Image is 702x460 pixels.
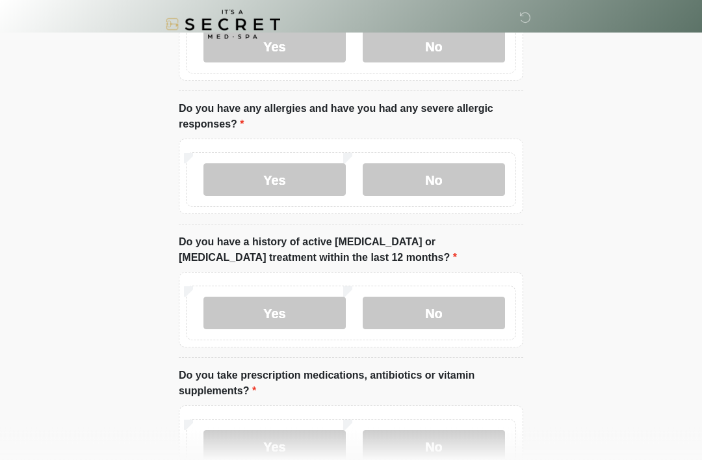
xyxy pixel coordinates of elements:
[179,235,523,266] label: Do you have a history of active [MEDICAL_DATA] or [MEDICAL_DATA] treatment within the last 12 mon...
[179,368,523,399] label: Do you take prescription medications, antibiotics or vitamin supplements?
[363,164,505,196] label: No
[203,297,346,330] label: Yes
[363,297,505,330] label: No
[203,164,346,196] label: Yes
[166,10,280,39] img: It's A Secret Med Spa Logo
[179,101,523,133] label: Do you have any allergies and have you had any severe allergic responses?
